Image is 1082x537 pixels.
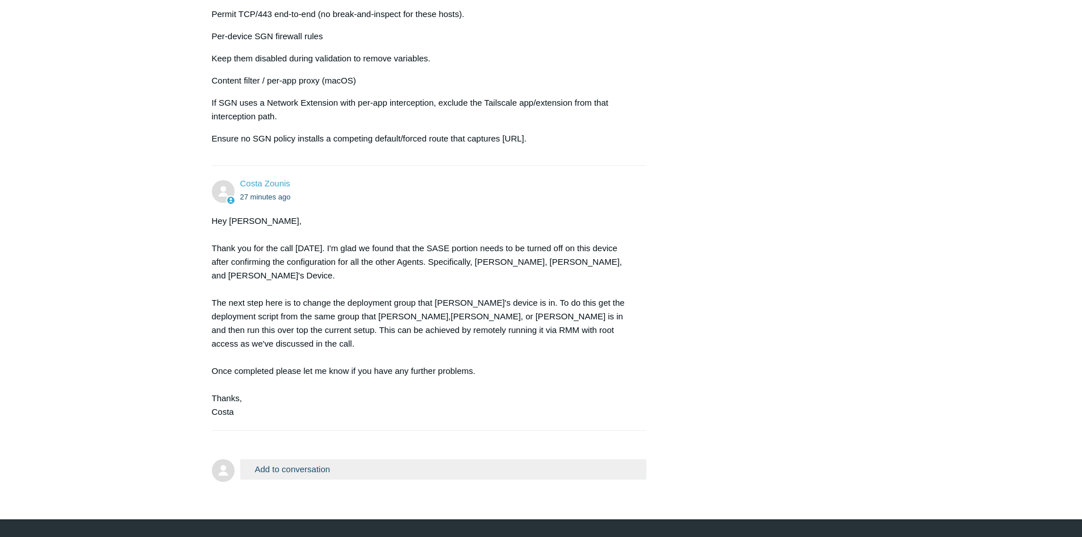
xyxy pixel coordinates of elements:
p: Ensure no SGN policy installs a competing default/forced route that captures [URL]. [212,132,636,145]
p: Content filter / per-app proxy (macOS) [212,74,636,88]
p: Per-device SGN firewall rules [212,30,636,43]
time: 09/26/2025, 11:30 [240,193,291,201]
button: Add to conversation [240,459,647,479]
p: Permit TCP/443 end-to-end (no break-and-inspect for these hosts). [212,7,636,21]
p: Keep them disabled during validation to remove variables. [212,52,636,65]
a: Costa Zounis [240,178,290,188]
p: If SGN uses a Network Extension with per-app interception, exclude the Tailscale app/extension fr... [212,96,636,123]
div: Hey [PERSON_NAME], Thank you for the call [DATE]. I'm glad we found that the SASE portion needs t... [212,214,636,419]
